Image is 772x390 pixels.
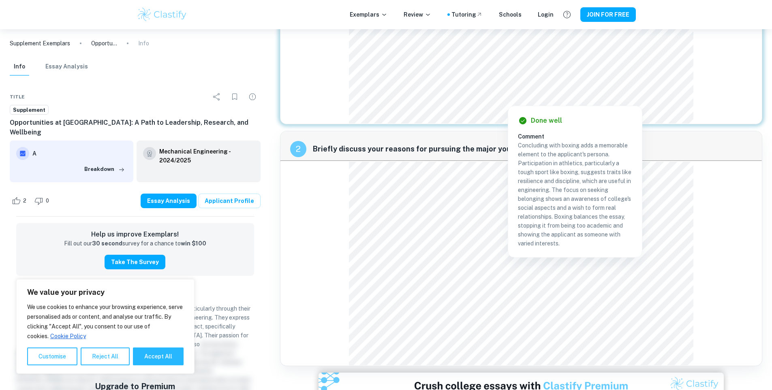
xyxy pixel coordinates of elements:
[159,147,254,165] a: Mechanical Engineering - 2024/2025
[313,143,752,155] span: Briefly discuss your reasons for pursuing the major you have selected.
[50,332,86,340] a: Cookie Policy
[451,10,483,19] a: Tutoring
[32,194,53,207] div: Dislike
[23,230,248,239] h6: Help us improve Exemplars!
[227,89,243,105] div: Bookmark
[538,10,554,19] a: Login
[16,279,195,374] div: We value your privacy
[499,10,522,19] a: Schools
[81,347,130,365] button: Reject All
[10,194,31,207] div: Like
[350,10,387,19] p: Exemplars
[64,239,206,248] p: Fill out our survey for a chance to
[10,105,49,115] a: Supplement
[82,163,127,175] button: Breakdown
[141,194,197,208] button: Essay Analysis
[92,240,122,247] strong: 30 second
[45,58,88,76] button: Essay Analysis
[27,302,184,341] p: We use cookies to enhance your browsing experience, serve personalised ads or content, and analys...
[518,132,632,141] h6: Comment
[41,197,53,205] span: 0
[10,118,261,137] h6: Opportunities at [GEOGRAPHIC_DATA]: A Path to Leadership, Research, and Wellbeing
[198,194,261,208] a: Applicant Profile
[27,288,184,297] p: We value your privacy
[209,89,225,105] div: Share
[32,149,127,158] h6: A
[10,93,25,100] span: Title
[290,141,306,157] div: recipe
[244,89,261,105] div: Report issue
[10,58,29,76] button: Info
[580,7,636,22] button: JOIN FOR FREE
[10,39,70,48] a: Supplement Exemplars
[91,39,117,48] p: Opportunities at [GEOGRAPHIC_DATA]: A Path to Leadership, Research, and Wellbeing
[10,106,48,114] span: Supplement
[518,141,632,248] p: Concluding with boxing adds a memorable element to the applicant's persona. Participation in athl...
[137,6,188,23] img: Clastify logo
[105,255,165,269] button: Take the Survey
[404,10,431,19] p: Review
[531,116,562,126] h6: Done well
[560,8,574,21] button: Help and Feedback
[27,347,77,365] button: Customise
[133,347,184,365] button: Accept All
[181,240,206,247] strong: win $100
[138,39,149,48] p: Info
[19,197,31,205] span: 2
